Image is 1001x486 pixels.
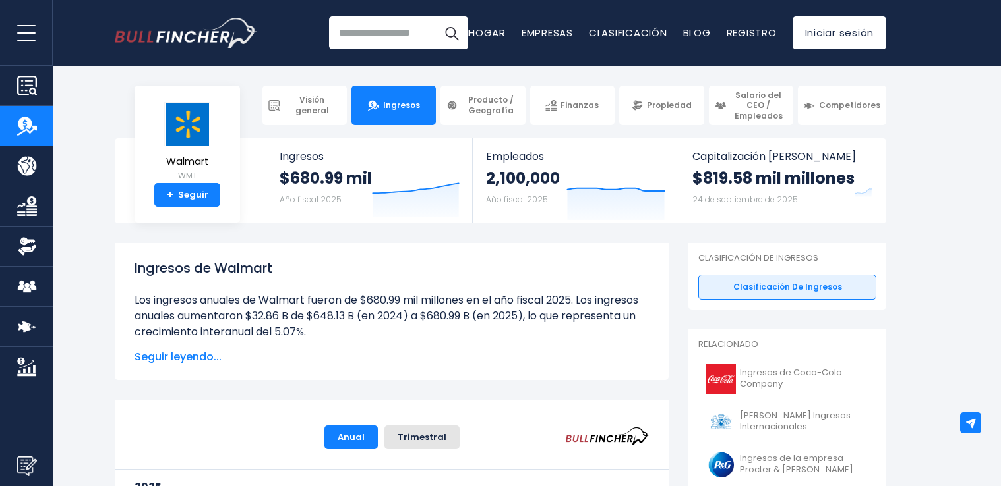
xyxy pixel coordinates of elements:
a: Finanzas [530,86,615,125]
span: Salario del CEO / Empleados [730,90,787,121]
a: Ingresos de la empresa Procter & [PERSON_NAME] [698,446,876,483]
span: Empleados [486,150,665,163]
span: Finanzas [561,100,599,111]
a: Ir a la página de inicio [115,18,257,48]
p: Clasificación de ingresos [698,253,876,264]
a: Clasificación de ingresos [698,275,876,300]
li: Los ingresos anuales de Walmart fueron de $680.99 mil millones en el año fiscal 2025. Los ingreso... [135,292,649,340]
a: Registro [727,26,777,40]
button: Trimestral [384,425,460,449]
img: Propiedad [17,236,37,256]
a: Hogar [468,26,506,40]
a: Clasificación [589,26,667,40]
span: Walmart [164,156,210,167]
small: Año fiscal 2025 [486,194,548,205]
img: Logotipo de PG [706,450,736,479]
button: Anual [324,425,378,449]
span: Seguir leyendo... [135,349,649,365]
a: Empresas [522,26,573,40]
strong: $819.58 mil millones [692,168,855,188]
small: WMT [164,170,210,182]
a: Competidores [798,86,886,125]
a: Iniciar sesión [793,16,887,49]
span: Capitalización [PERSON_NAME] [692,150,872,163]
small: Año fiscal 2025 [280,194,342,205]
img: Logotipo de Bullfincher [115,18,257,48]
a: Blog [683,26,711,40]
font: Ingresos de Coca-Cola Company [740,367,868,390]
a: Propiedad [619,86,704,125]
span: Competidores [819,100,880,111]
a: Walmart WMT [164,101,211,184]
strong: + [167,189,173,201]
span: Ingresos [280,150,460,163]
a: Capitalización [PERSON_NAME] $819.58 mil millones 24 de septiembre de 2025 [679,138,885,223]
a: Producto / Geografía [440,86,525,125]
a: +Seguir [154,183,220,207]
span: Propiedad [647,100,692,111]
a: [PERSON_NAME] Ingresos Internacionales [698,404,876,440]
a: Visión general [262,86,347,125]
font: Seguir [178,190,208,200]
img: Logotipo de KO [706,364,736,394]
strong: 2,100,000 [486,168,560,188]
button: Buscar [435,16,468,49]
a: Salario del CEO / Empleados [709,86,793,125]
small: 24 de septiembre de 2025 [692,194,798,205]
a: Ingresos $680.99 mil Año fiscal 2025 [266,138,473,223]
a: Ingresos de Coca-Cola Company [698,361,876,397]
a: Ingresos [351,86,436,125]
font: Ingresos de la empresa Procter & [PERSON_NAME] [740,453,868,475]
img: Logotipo de PM [706,407,736,437]
p: Relacionado [698,339,876,350]
span: Producto / Geografía [462,95,519,115]
span: Ingresos [383,100,420,111]
a: Empleados 2,100,000 Año fiscal 2025 [473,138,678,223]
font: [PERSON_NAME] Ingresos Internacionales [740,410,868,433]
h1: Ingresos de Walmart [135,258,649,278]
strong: $680.99 mil [280,168,372,188]
span: Visión general [284,95,341,115]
